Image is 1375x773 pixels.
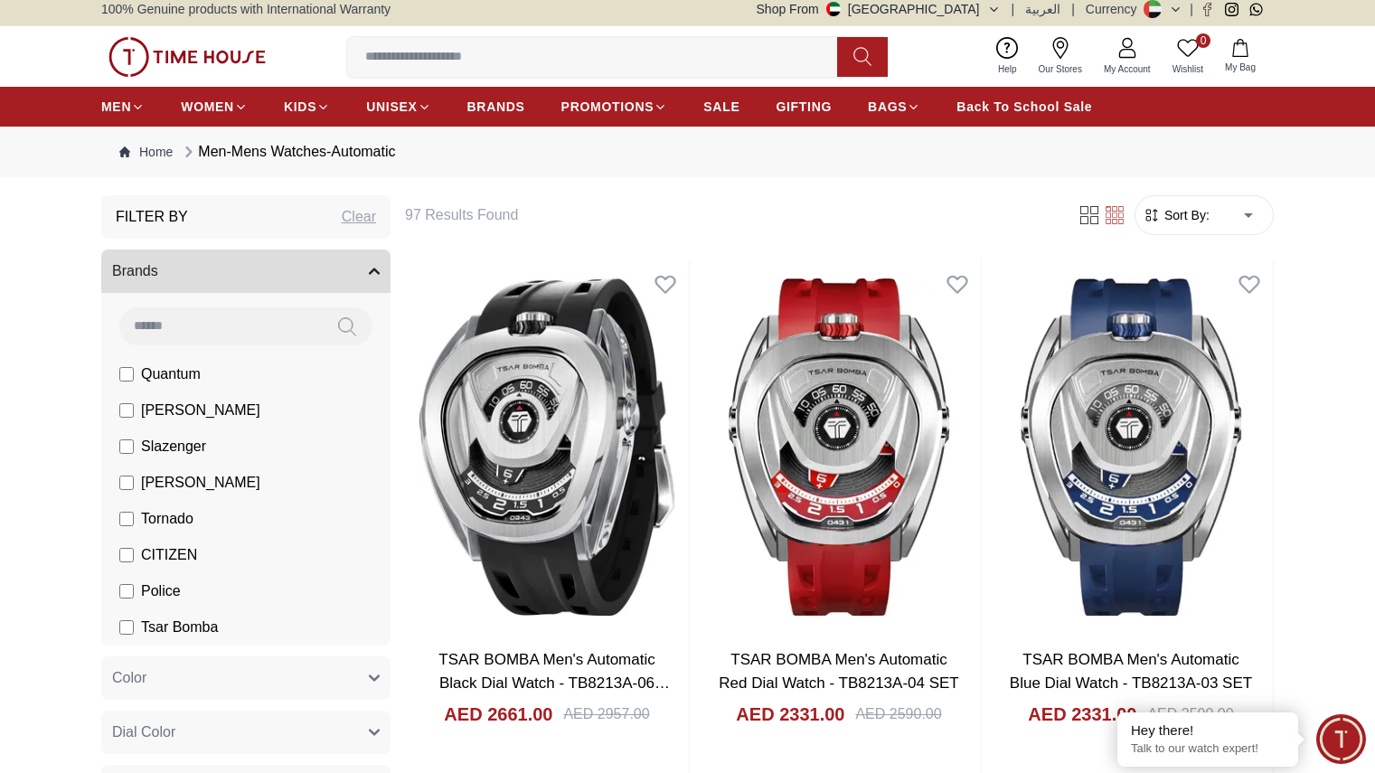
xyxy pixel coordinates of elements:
div: Chat Widget [1316,714,1366,764]
span: My Account [1097,62,1158,76]
a: WOMEN [181,90,248,123]
span: MEN [101,98,131,116]
span: Quantum [141,363,201,385]
span: Police [141,580,181,602]
span: KIDS [284,98,316,116]
a: Home [119,143,173,161]
a: MEN [101,90,145,123]
img: United Arab Emirates [826,2,841,16]
span: Back To School Sale [956,98,1092,116]
a: BRANDS [467,90,525,123]
p: Talk to our watch expert! [1131,741,1285,757]
a: Whatsapp [1249,3,1263,16]
span: GIFTING [776,98,832,116]
h6: 97 Results Found [405,204,1055,226]
span: Tsar Bomba [141,617,218,638]
span: Brands [112,260,158,282]
a: GIFTING [776,90,832,123]
img: TSAR BOMBA Men's Automatic Red Dial Watch - TB8213A-04 SET [697,260,981,634]
span: Sort By: [1161,206,1210,224]
h4: AED 2661.00 [444,702,552,727]
span: Dial Color [112,721,175,743]
div: AED 2957.00 [563,703,649,725]
a: KIDS [284,90,330,123]
span: Tornado [141,508,193,530]
span: [PERSON_NAME] [141,400,260,421]
span: WOMEN [181,98,234,116]
input: CITIZEN [119,548,134,562]
span: CITIZEN [141,544,197,566]
nav: Breadcrumb [101,127,1274,177]
span: Our Stores [1031,62,1089,76]
a: UNISEX [366,90,430,123]
input: Tsar Bomba [119,620,134,635]
a: PROMOTIONS [561,90,668,123]
h4: AED 2331.00 [1028,702,1136,727]
button: Dial Color [101,711,391,754]
span: My Bag [1218,61,1263,74]
input: Tornado [119,512,134,526]
a: 0Wishlist [1162,33,1214,80]
span: PROMOTIONS [561,98,655,116]
button: Sort By: [1143,206,1210,224]
input: [PERSON_NAME] [119,476,134,490]
a: TSAR BOMBA Men's Automatic Red Dial Watch - TB8213A-04 SET [719,651,959,692]
a: Our Stores [1028,33,1093,80]
a: TSAR BOMBA Men's Automatic Black Dial Watch - TB8213A-06 SET [438,651,670,714]
a: SALE [703,90,739,123]
a: Back To School Sale [956,90,1092,123]
input: [PERSON_NAME] [119,403,134,418]
a: Help [987,33,1028,80]
span: BRANDS [467,98,525,116]
img: TSAR BOMBA Men's Automatic Black Dial Watch - TB8213A-06 SET [405,260,689,634]
a: TSAR BOMBA Men's Automatic Blue Dial Watch - TB8213A-03 SET [1010,651,1252,692]
span: Wishlist [1165,62,1210,76]
span: SALE [703,98,739,116]
input: Police [119,584,134,599]
h4: AED 2331.00 [736,702,844,727]
div: Hey there! [1131,721,1285,740]
a: Instagram [1225,3,1238,16]
img: TSAR BOMBA Men's Automatic Blue Dial Watch - TB8213A-03 SET [989,260,1273,634]
input: Quantum [119,367,134,382]
span: 0 [1196,33,1210,48]
span: [PERSON_NAME] [141,472,260,494]
h3: Filter By [116,206,188,228]
button: Brands [101,250,391,293]
span: Slazenger [141,436,206,457]
span: Color [112,667,146,689]
button: My Bag [1214,35,1267,78]
span: UNISEX [366,98,417,116]
div: AED 2590.00 [1147,703,1233,725]
input: Slazenger [119,439,134,454]
a: Facebook [1201,3,1214,16]
span: BAGS [868,98,907,116]
a: BAGS [868,90,920,123]
span: Help [991,62,1024,76]
div: Clear [342,206,376,228]
img: ... [108,37,266,77]
div: Men-Mens Watches-Automatic [180,141,395,163]
button: Color [101,656,391,700]
div: AED 2590.00 [855,703,941,725]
